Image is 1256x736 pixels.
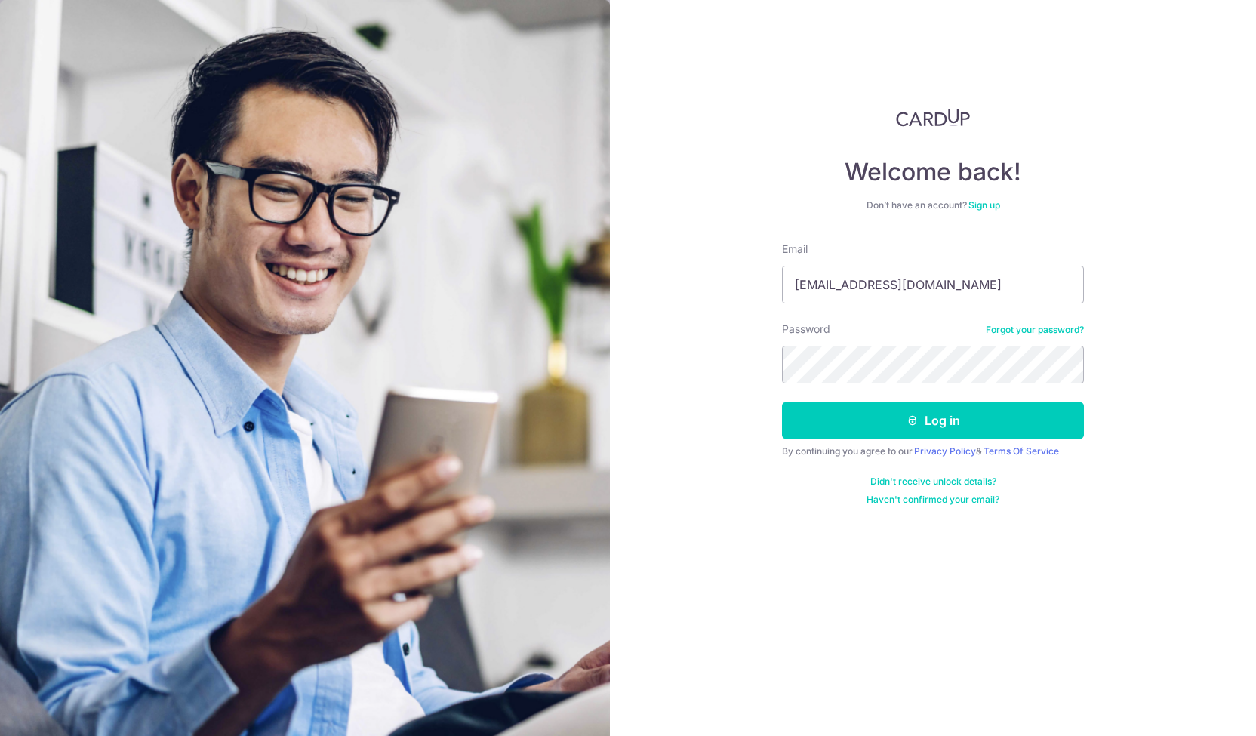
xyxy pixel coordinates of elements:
[782,402,1084,439] button: Log in
[867,494,999,506] a: Haven't confirmed your email?
[782,445,1084,457] div: By continuing you agree to our &
[984,445,1059,457] a: Terms Of Service
[782,199,1084,211] div: Don’t have an account?
[896,109,970,127] img: CardUp Logo
[782,322,830,337] label: Password
[870,476,996,488] a: Didn't receive unlock details?
[986,324,1084,336] a: Forgot your password?
[782,242,808,257] label: Email
[914,445,976,457] a: Privacy Policy
[782,266,1084,303] input: Enter your Email
[782,157,1084,187] h4: Welcome back!
[968,199,1000,211] a: Sign up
